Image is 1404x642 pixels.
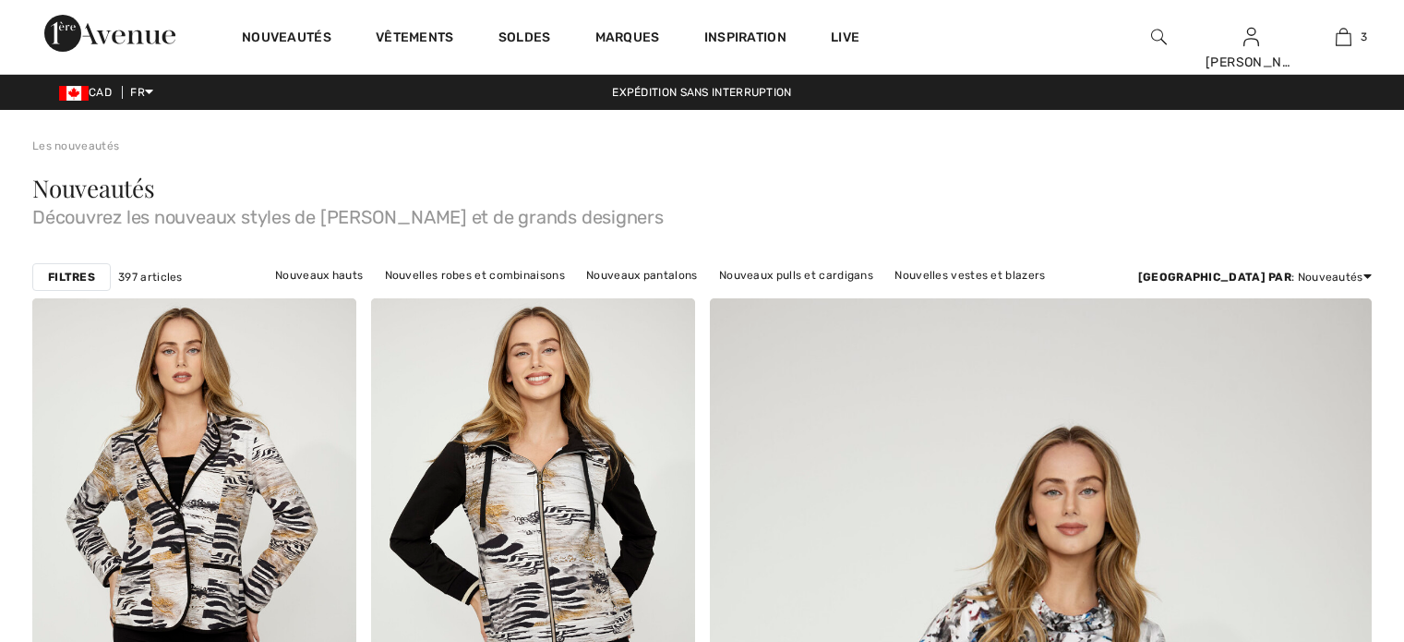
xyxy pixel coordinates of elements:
span: FR [130,86,153,99]
span: CAD [59,86,119,99]
span: Nouveautés [32,172,155,204]
a: Nouveaux vêtements d'extérieur [615,287,813,311]
span: Découvrez les nouveaux styles de [PERSON_NAME] et de grands designers [32,200,1372,226]
a: Nouvelles jupes [508,287,612,311]
img: heart_black_full.svg [1336,319,1352,333]
a: Live [831,28,859,47]
span: 397 articles [118,269,183,285]
a: Nouveautés [242,30,331,49]
div: [PERSON_NAME] [1206,53,1296,72]
strong: [GEOGRAPHIC_DATA] par [1138,271,1291,284]
a: Marques [595,30,660,49]
img: Canadian Dollar [59,86,89,101]
img: Mes infos [1243,26,1259,48]
a: Nouveaux pulls et cardigans [710,263,882,287]
div: : Nouveautés [1138,269,1372,285]
a: Nouveaux hauts [266,263,372,287]
a: Vêtements [376,30,454,49]
img: heart_black_full.svg [659,319,676,333]
a: Nouvelles vestes et blazers [885,263,1054,287]
span: 3 [1361,29,1367,45]
a: Nouvelles robes et combinaisons [376,263,574,287]
img: recherche [1151,26,1167,48]
a: Nouveaux pantalons [577,263,706,287]
span: Inspiration [704,30,786,49]
a: Les nouveautés [32,139,119,152]
img: heart_black_full.svg [320,319,337,333]
strong: Filtres [48,269,95,285]
a: Soldes [498,30,551,49]
a: Se connecter [1243,28,1259,45]
a: 3 [1298,26,1388,48]
img: 1ère Avenue [44,15,175,52]
img: Mon panier [1336,26,1351,48]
